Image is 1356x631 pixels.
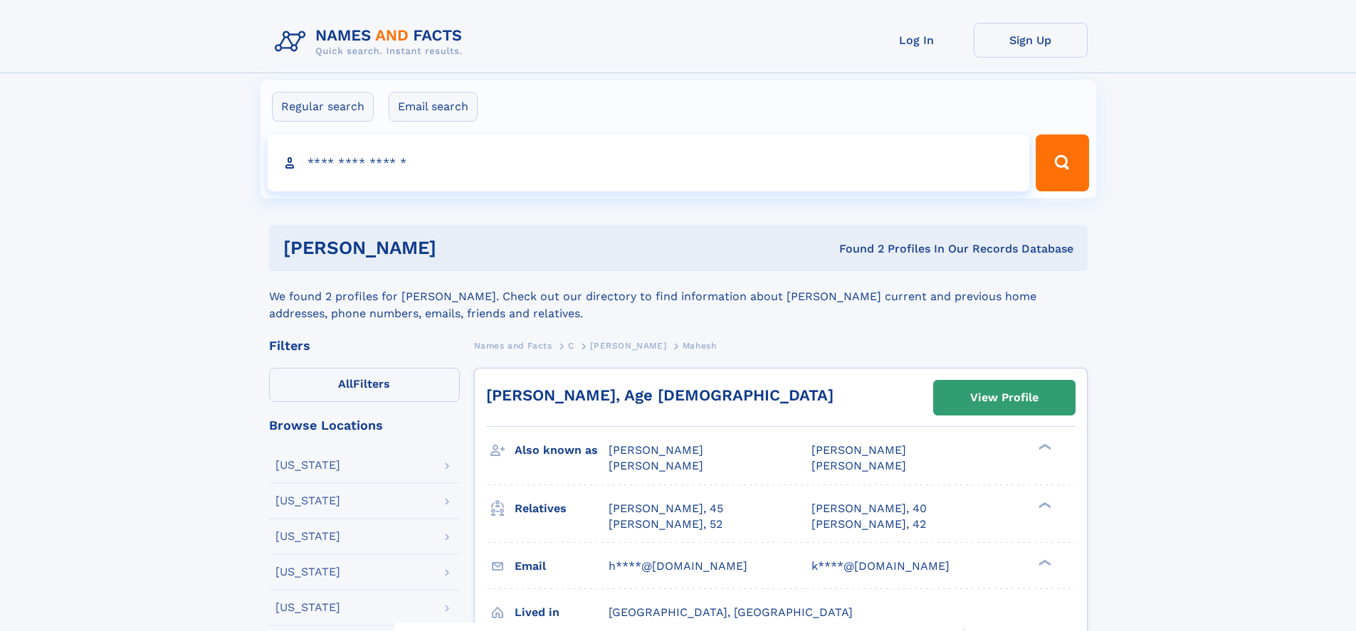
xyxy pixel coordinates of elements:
[1036,134,1088,191] button: Search Button
[486,386,834,404] a: [PERSON_NAME], Age [DEMOGRAPHIC_DATA]
[389,92,478,122] label: Email search
[1035,558,1052,567] div: ❯
[811,443,906,457] span: [PERSON_NAME]
[269,368,460,402] label: Filters
[860,23,974,58] a: Log In
[515,497,609,521] h3: Relatives
[269,271,1088,322] div: We found 2 profiles for [PERSON_NAME]. Check out our directory to find information about [PERSON_...
[568,341,574,351] span: C
[515,438,609,462] h3: Also known as
[609,501,723,516] a: [PERSON_NAME], 45
[811,516,926,532] a: [PERSON_NAME], 42
[474,336,552,354] a: Names and Facts
[970,381,1039,414] div: View Profile
[515,600,609,625] h3: Lived in
[590,341,666,351] span: [PERSON_NAME]
[515,554,609,578] h3: Email
[609,459,703,472] span: [PERSON_NAME]
[683,341,717,351] span: Mahesh
[609,516,722,532] a: [PERSON_NAME], 52
[590,336,666,354] a: [PERSON_NAME]
[1035,442,1052,452] div: ❯
[283,239,638,257] h1: [PERSON_NAME]
[811,459,906,472] span: [PERSON_NAME]
[934,381,1075,415] a: View Profile
[275,602,340,613] div: [US_STATE]
[811,501,927,516] a: [PERSON_NAME], 40
[1035,500,1052,509] div: ❯
[269,23,474,61] img: Logo Names and Facts
[269,419,460,432] div: Browse Locations
[609,443,703,457] span: [PERSON_NAME]
[269,339,460,352] div: Filters
[275,495,340,507] div: [US_STATE]
[272,92,374,122] label: Regular search
[275,460,340,471] div: [US_STATE]
[568,336,574,354] a: C
[275,531,340,542] div: [US_STATE]
[268,134,1030,191] input: search input
[338,377,353,391] span: All
[275,566,340,578] div: [US_STATE]
[974,23,1088,58] a: Sign Up
[638,241,1073,257] div: Found 2 Profiles In Our Records Database
[609,605,853,619] span: [GEOGRAPHIC_DATA], [GEOGRAPHIC_DATA]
